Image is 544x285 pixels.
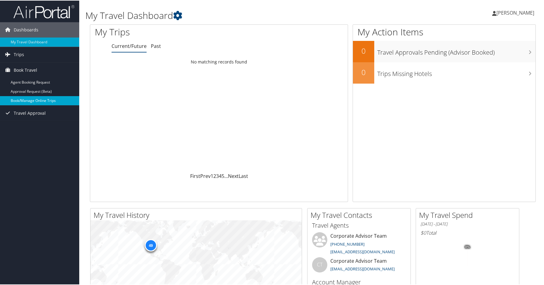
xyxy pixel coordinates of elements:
span: Travel Approval [14,105,46,120]
span: … [224,172,228,179]
a: 5 [222,172,224,179]
h3: Travel Approvals Pending (Advisor Booked) [377,45,535,56]
h2: 0 [353,45,374,56]
h1: My Travel Dashboard [85,9,389,21]
a: 2 [213,172,216,179]
div: 49 [144,239,157,251]
a: Current/Future [112,42,147,49]
h1: My Trips [95,25,236,38]
h2: 0 [353,67,374,77]
h2: My Travel Spend [419,209,519,220]
a: First [190,172,200,179]
h1: My Action Items [353,25,535,38]
a: [EMAIL_ADDRESS][DOMAIN_NAME] [330,265,395,271]
a: Last [239,172,248,179]
h2: My Travel History [94,209,302,220]
span: Trips [14,46,24,62]
div: CT [312,257,327,272]
span: [PERSON_NAME] [496,9,534,16]
h3: Travel Agents [312,221,406,229]
td: No matching records found [90,56,348,67]
h3: Trips Missing Hotels [377,66,535,78]
li: Corporate Advisor Team [309,257,409,276]
a: Past [151,42,161,49]
img: airportal-logo.png [13,4,74,18]
a: Prev [200,172,211,179]
li: Corporate Advisor Team [309,232,409,257]
a: [PERSON_NAME] [492,3,540,21]
a: [PHONE_NUMBER] [330,241,364,246]
a: [EMAIL_ADDRESS][DOMAIN_NAME] [330,248,395,254]
h2: My Travel Contacts [311,209,411,220]
a: 1 [211,172,213,179]
a: 0Trips Missing Hotels [353,62,535,83]
span: Dashboards [14,22,38,37]
h6: [DATE] - [DATE] [421,221,514,226]
a: 3 [216,172,219,179]
a: Next [228,172,239,179]
tspan: 0% [465,245,470,248]
span: $0 [421,229,426,236]
span: Book Travel [14,62,37,77]
a: 4 [219,172,222,179]
h6: Total [421,229,514,236]
a: 0Travel Approvals Pending (Advisor Booked) [353,40,535,62]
